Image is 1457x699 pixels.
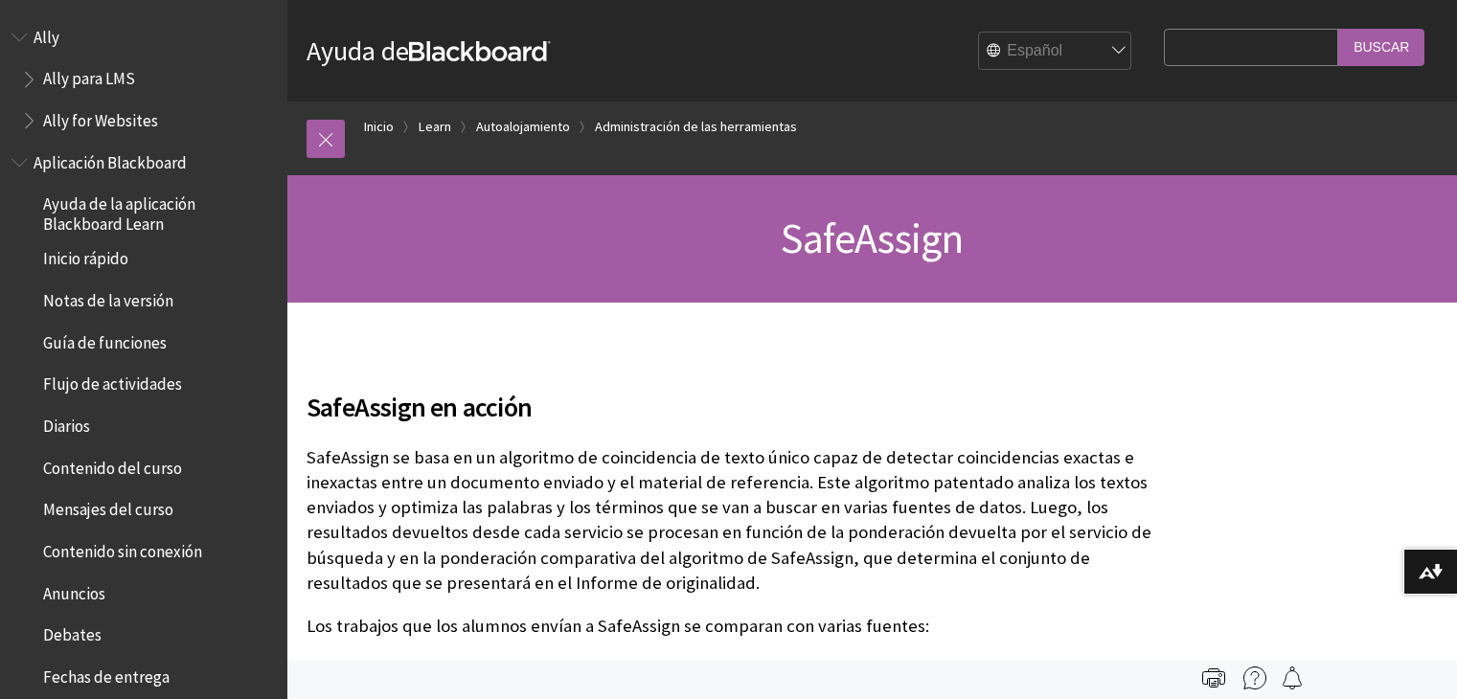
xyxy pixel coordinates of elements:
span: Diarios [43,410,90,436]
span: Contenido del curso [43,452,182,478]
span: Archivos de documentos institucionales [368,658,665,680]
span: Inicio rápido [43,243,128,269]
img: Print [1202,666,1225,689]
span: Flujo de actividades [43,369,182,395]
span: Guía de funciones [43,327,167,352]
strong: Blackboard [409,41,551,61]
span: Debates [43,620,102,645]
input: Buscar [1338,29,1424,66]
span: Mensajes del curso [43,494,173,520]
a: Autoalojamiento [476,115,570,139]
span: Aplicación Blackboard [34,147,187,172]
span: Ally para LMS [43,63,135,89]
a: Administración de las herramientas [595,115,797,139]
span: Ally for Websites [43,104,158,130]
span: Ally [34,21,59,47]
a: Learn [419,115,451,139]
img: Follow this page [1281,666,1304,689]
span: Ayuda de la aplicación Blackboard Learn [43,189,274,234]
span: Contenido sin conexión [43,535,202,561]
img: More help [1243,666,1266,689]
nav: Book outline for Anthology Ally Help [11,21,276,137]
a: Ayuda deBlackboard [307,34,551,68]
a: Inicio [364,115,394,139]
p: SafeAssign se basa en un algoritmo de coincidencia de texto único capaz de detectar coincidencias... [307,445,1154,596]
h2: SafeAssign en acción [307,364,1154,427]
span: Anuncios [43,577,105,603]
p: Los trabajos que los alumnos envían a SafeAssign se comparan con varias fuentes: [307,614,1154,639]
span: SafeAssign [781,212,963,264]
select: Site Language Selector [979,33,1132,71]
span: Fechas de entrega [43,661,170,687]
span: Notas de la versión [43,284,173,310]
